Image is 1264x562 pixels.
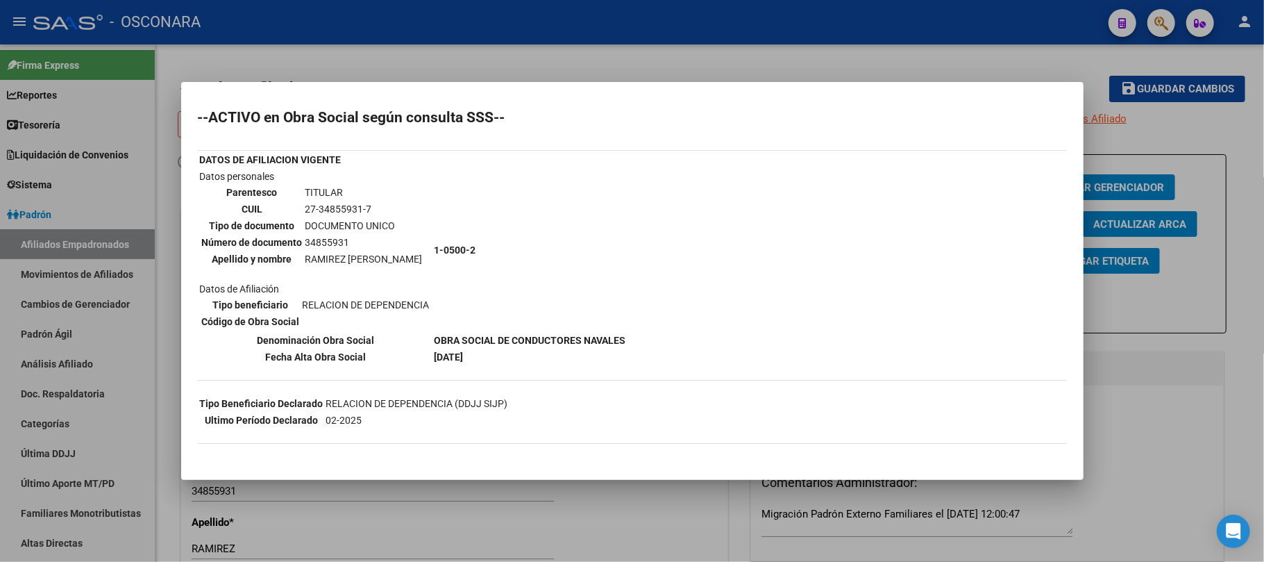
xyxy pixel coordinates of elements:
div: Open Intercom Messenger [1217,515,1250,548]
th: Apellido y nombre [201,251,303,267]
td: TITULAR [305,185,423,200]
td: RAMIREZ [PERSON_NAME] [305,251,423,267]
b: OBRA SOCIAL DE CONDUCTORES NAVALES [435,335,626,346]
th: Parentesco [201,185,303,200]
td: Datos personales Datos de Afiliación [199,169,432,331]
td: 02-2025 [326,413,509,428]
b: [DATE] [435,352,464,363]
th: Ultimo Período Declarado [199,413,324,428]
th: CUIL [201,201,303,217]
th: Tipo de documento [201,218,303,233]
th: Tipo beneficiario [201,297,301,313]
b: DATOS DE AFILIACION VIGENTE [200,154,342,165]
td: DOCUMENTO UNICO [305,218,423,233]
td: RELACION DE DEPENDENCIA (DDJJ SIJP) [326,396,509,411]
b: 1-0500-2 [435,245,476,256]
th: Tipo Beneficiario Declarado [199,396,324,411]
td: 34855931 [305,235,423,250]
th: Código de Obra Social [201,314,301,329]
th: Número de documento [201,235,303,250]
h2: --ACTIVO en Obra Social según consulta SSS-- [198,110,1067,124]
td: 27-34855931-7 [305,201,423,217]
b: DATOS DE AFILIACION VIGENTE [200,461,342,472]
td: RELACION DE DEPENDENCIA [302,297,430,313]
th: Fecha Alta Obra Social [199,349,432,365]
th: Denominación Obra Social [199,333,432,348]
